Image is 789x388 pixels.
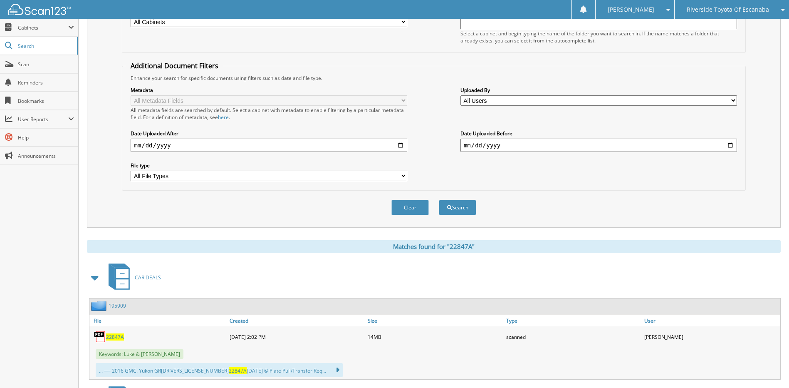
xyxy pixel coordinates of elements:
[131,87,407,94] label: Metadata
[18,152,74,159] span: Announcements
[439,200,476,215] button: Search
[460,130,737,137] label: Date Uploaded Before
[504,315,642,326] a: Type
[94,331,106,343] img: PDF.png
[687,7,769,12] span: Riverside Toyota Of Escanaba
[228,315,366,326] a: Created
[460,87,737,94] label: Uploaded By
[391,200,429,215] button: Clear
[18,97,74,104] span: Bookmarks
[135,274,161,281] span: CAR DEALS
[8,4,71,15] img: scan123-logo-white.svg
[96,363,343,377] div: ... —- 2016 GMC. Yukon GR[DRIVERS_LICENSE_NUMBER] [DATE] © Plate Pull/Transfer Req...
[131,139,407,152] input: start
[91,301,109,311] img: folder2.png
[131,107,407,121] div: All metadata fields are searched by default. Select a cabinet with metadata to enable filtering b...
[747,348,789,388] iframe: Chat Widget
[89,315,228,326] a: File
[18,79,74,86] span: Reminders
[131,162,407,169] label: File type
[126,75,741,82] div: Enhance your search for specific documents using filters such as date and file type.
[229,367,247,374] span: 22847A
[18,61,74,68] span: Scan
[460,30,737,44] div: Select a cabinet and begin typing the name of the folder you want to search in. If the name match...
[460,139,737,152] input: end
[106,333,124,341] a: 22847A
[131,130,407,137] label: Date Uploaded After
[504,328,642,345] div: scanned
[18,42,73,50] span: Search
[228,328,366,345] div: [DATE] 2:02 PM
[218,114,229,121] a: here
[104,261,161,294] a: CAR DEALS
[18,134,74,141] span: Help
[366,328,504,345] div: 14MB
[87,240,781,253] div: Matches found for "22847A"
[642,315,780,326] a: User
[18,116,68,123] span: User Reports
[109,302,126,309] a: 195909
[608,7,654,12] span: [PERSON_NAME]
[126,61,223,70] legend: Additional Document Filters
[18,24,68,31] span: Cabinets
[642,328,780,345] div: [PERSON_NAME]
[96,349,183,359] span: Keywords: Luke & [PERSON_NAME]
[366,315,504,326] a: Size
